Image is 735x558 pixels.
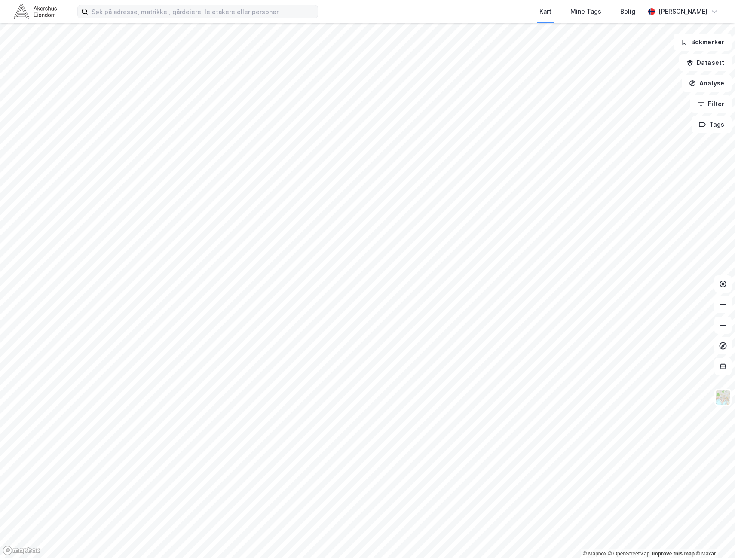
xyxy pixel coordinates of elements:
div: Mine Tags [570,6,601,17]
div: Kart [539,6,551,17]
div: Bolig [620,6,635,17]
img: akershus-eiendom-logo.9091f326c980b4bce74ccdd9f866810c.svg [14,4,57,19]
iframe: Chat Widget [692,517,735,558]
div: [PERSON_NAME] [658,6,707,17]
input: Søk på adresse, matrikkel, gårdeiere, leietakere eller personer [88,5,318,18]
div: Kontrollprogram for chat [692,517,735,558]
